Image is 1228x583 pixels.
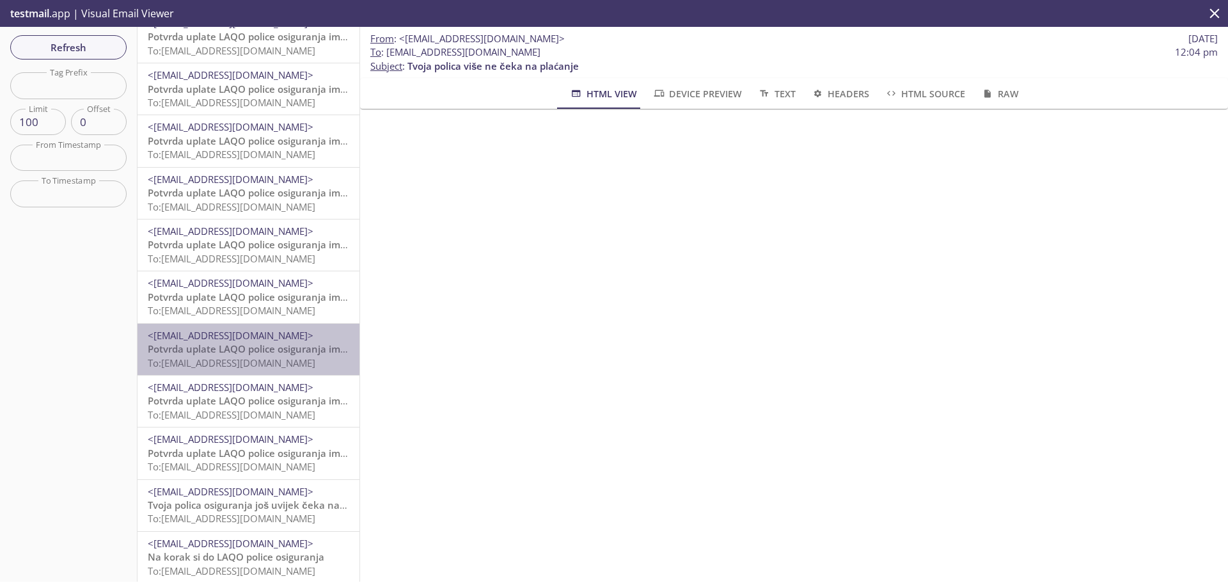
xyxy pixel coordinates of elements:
span: : [EMAIL_ADDRESS][DOMAIN_NAME] [370,45,540,59]
span: To: [EMAIL_ADDRESS][DOMAIN_NAME] [148,356,315,369]
span: Potvrda uplate LAQO police osiguranja imovine [148,447,366,459]
span: To: [EMAIL_ADDRESS][DOMAIN_NAME] [148,148,315,161]
span: <[EMAIL_ADDRESS][DOMAIN_NAME]> [148,381,313,394]
span: To: [EMAIL_ADDRESS][DOMAIN_NAME] [148,304,315,317]
div: <[EMAIL_ADDRESS][DOMAIN_NAME]>Potvrda uplate LAQO police osiguranja imovineTo:[EMAIL_ADDRESS][DOM... [138,376,359,427]
div: <[EMAIL_ADDRESS][DOMAIN_NAME]>Potvrda uplate LAQO police osiguranja imovineTo:[EMAIL_ADDRESS][DOM... [138,63,359,115]
span: Tvoja polica osiguranja još uvijek čeka na plaćanje [148,499,381,511]
span: <[EMAIL_ADDRESS][DOMAIN_NAME]> [148,537,313,550]
span: 12:04 pm [1175,45,1218,59]
span: Text [757,86,795,102]
div: <[EMAIL_ADDRESS][DOMAIN_NAME]>Potvrda uplate LAQO police osiguranja imovineTo:[EMAIL_ADDRESS][DOM... [138,12,359,63]
div: <[EMAIL_ADDRESS][DOMAIN_NAME]>Na korak si do LAQO police osiguranjaTo:[EMAIL_ADDRESS][DOMAIN_NAME] [138,532,359,583]
span: Potvrda uplate LAQO police osiguranja imovine [148,83,366,95]
span: To: [EMAIL_ADDRESS][DOMAIN_NAME] [148,200,315,213]
span: HTML Source [885,86,965,102]
span: Potvrda uplate LAQO police osiguranja imovine [148,291,366,303]
span: Potvrda uplate LAQO police osiguranja imovine [148,394,366,407]
span: Potvrda uplate LAQO police osiguranja imovine [148,186,366,199]
span: <[EMAIL_ADDRESS][DOMAIN_NAME]> [148,225,313,237]
div: <[EMAIL_ADDRESS][DOMAIN_NAME]>Potvrda uplate LAQO police osiguranja imovineTo:[EMAIL_ADDRESS][DOM... [138,271,359,323]
span: <[EMAIL_ADDRESS][DOMAIN_NAME]> [148,120,313,133]
div: <[EMAIL_ADDRESS][DOMAIN_NAME]>Potvrda uplate LAQO police osiguranja imovineTo:[EMAIL_ADDRESS][DOM... [138,168,359,219]
span: Potvrda uplate LAQO police osiguranja imovine [148,342,366,355]
span: Refresh [20,39,116,56]
span: Potvrda uplate LAQO police osiguranja imovine [148,238,366,251]
span: testmail [10,6,49,20]
span: To [370,45,381,58]
span: <[EMAIL_ADDRESS][DOMAIN_NAME]> [148,433,313,445]
span: Tvoja polica više ne čeka na plaćanje [407,60,579,72]
p: : [370,45,1218,73]
span: HTML View [569,86,636,102]
span: Raw [980,86,1018,102]
span: <[EMAIL_ADDRESS][DOMAIN_NAME]> [148,276,313,289]
div: <[EMAIL_ADDRESS][DOMAIN_NAME]>Potvrda uplate LAQO police osiguranja imovineTo:[EMAIL_ADDRESS][DOM... [138,115,359,166]
span: From [370,32,394,45]
span: To: [EMAIL_ADDRESS][DOMAIN_NAME] [148,44,315,57]
span: [DATE] [1188,32,1218,45]
span: <[EMAIL_ADDRESS][DOMAIN_NAME]> [148,17,313,29]
span: To: [EMAIL_ADDRESS][DOMAIN_NAME] [148,96,315,109]
button: Refresh [10,35,127,60]
span: To: [EMAIL_ADDRESS][DOMAIN_NAME] [148,408,315,421]
div: <[EMAIL_ADDRESS][DOMAIN_NAME]>Potvrda uplate LAQO police osiguranja imovineTo:[EMAIL_ADDRESS][DOM... [138,324,359,375]
div: <[EMAIL_ADDRESS][DOMAIN_NAME]>Potvrda uplate LAQO police osiguranja imovineTo:[EMAIL_ADDRESS][DOM... [138,220,359,271]
span: Potvrda uplate LAQO police osiguranja imovine [148,30,366,43]
span: To: [EMAIL_ADDRESS][DOMAIN_NAME] [148,252,315,265]
span: : [370,32,565,45]
span: Subject [370,60,402,72]
span: To: [EMAIL_ADDRESS][DOMAIN_NAME] [148,564,315,577]
span: To: [EMAIL_ADDRESS][DOMAIN_NAME] [148,512,315,525]
span: <[EMAIL_ADDRESS][DOMAIN_NAME]> [148,485,313,498]
span: Headers [811,86,869,102]
div: <[EMAIL_ADDRESS][DOMAIN_NAME]>Potvrda uplate LAQO police osiguranja imovineTo:[EMAIL_ADDRESS][DOM... [138,427,359,479]
span: <[EMAIL_ADDRESS][DOMAIN_NAME]> [148,173,313,186]
span: To: [EMAIL_ADDRESS][DOMAIN_NAME] [148,460,315,473]
span: Device Preview [652,86,742,102]
span: <[EMAIL_ADDRESS][DOMAIN_NAME]> [148,68,313,81]
span: Potvrda uplate LAQO police osiguranja imovine [148,134,366,147]
span: <[EMAIL_ADDRESS][DOMAIN_NAME]> [399,32,565,45]
div: <[EMAIL_ADDRESS][DOMAIN_NAME]>Tvoja polica osiguranja još uvijek čeka na plaćanjeTo:[EMAIL_ADDRES... [138,480,359,531]
span: Na korak si do LAQO police osiguranja [148,550,324,563]
span: <[EMAIL_ADDRESS][DOMAIN_NAME]> [148,329,313,342]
